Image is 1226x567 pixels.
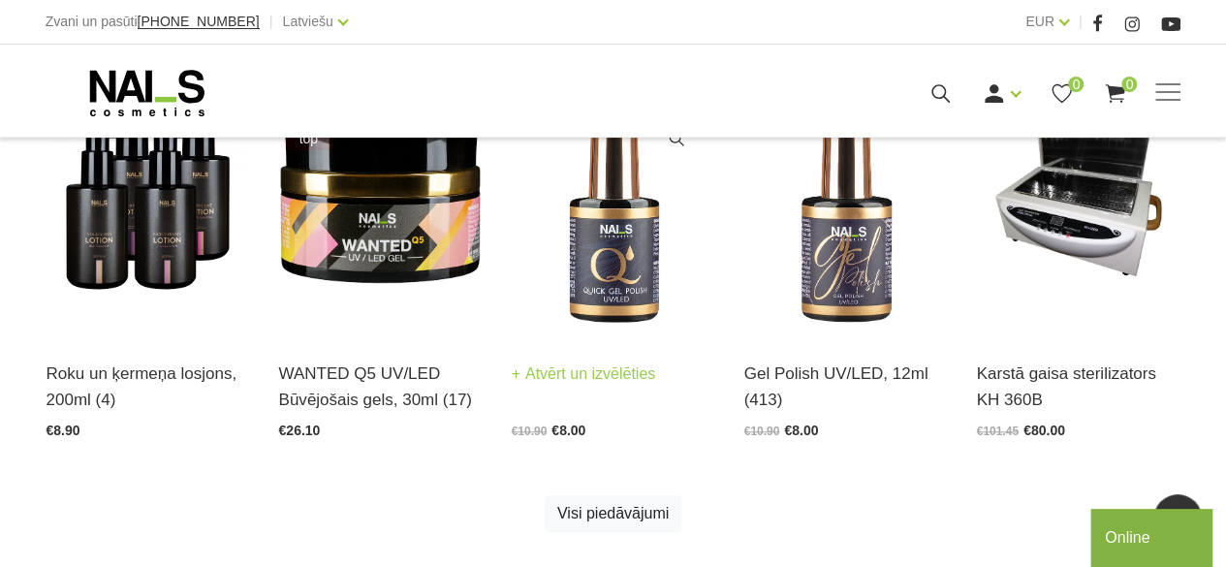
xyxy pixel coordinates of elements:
span: €8.00 [551,423,585,438]
a: [PHONE_NUMBER] [138,15,260,29]
a: Roku un ķermeņa losjons, 200ml (4) [47,361,250,413]
a: EUR [1025,10,1054,33]
span: €10.90 [744,425,780,438]
span: €8.90 [47,423,80,438]
img: Ātri, ērti un vienkārši!Intensīvi pigmentēta gellaka, kas perfekti klājas arī vienā slānī, tādā v... [512,56,715,336]
a: Latviešu [283,10,333,33]
img: Gels WANTED NAILS cosmetics tehniķu komanda ir radījusi gelu, kas ilgi jau ir katra meistara mekl... [279,56,483,336]
span: 0 [1068,77,1084,92]
img: BAROJOŠS roku un ķermeņa LOSJONSBALI COCONUT barojošs roku un ķermeņa losjons paredzēts jebkura t... [47,56,250,336]
span: €101.45 [977,425,1019,438]
span: [PHONE_NUMBER] [138,14,260,29]
span: €10.90 [512,425,548,438]
div: Zvani un pasūti [46,10,260,34]
a: 0 [1103,81,1127,106]
img: Karstā gaisa sterilizatoru var izmantot skaistumkopšanas salonos, manikīra kabinetos, ēdināšanas ... [977,56,1180,336]
a: Karstā gaisa sterilizators KH 360B [977,361,1180,413]
a: 0 [1050,81,1074,106]
img: Ilgnoturīga, intensīvi pigmentēta gellaka. Viegli klājas, lieliski žūst, nesaraujas, neatkāpjas n... [744,56,948,336]
a: Visi piedāvājumi [545,495,681,532]
span: €26.10 [279,423,321,438]
a: Atvērt un izvēlēties [512,361,656,388]
span: €80.00 [1023,423,1065,438]
span: | [269,10,273,34]
span: top [284,127,334,150]
iframe: chat widget [1090,505,1216,567]
span: €8.00 [784,423,818,438]
a: Gel Polish UV/LED, 12ml (413) [744,361,948,413]
span: 0 [1121,77,1137,92]
span: | [1079,10,1083,34]
a: WANTED Q5 UV/LED Būvējošais gels, 30ml (17) [279,361,483,413]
